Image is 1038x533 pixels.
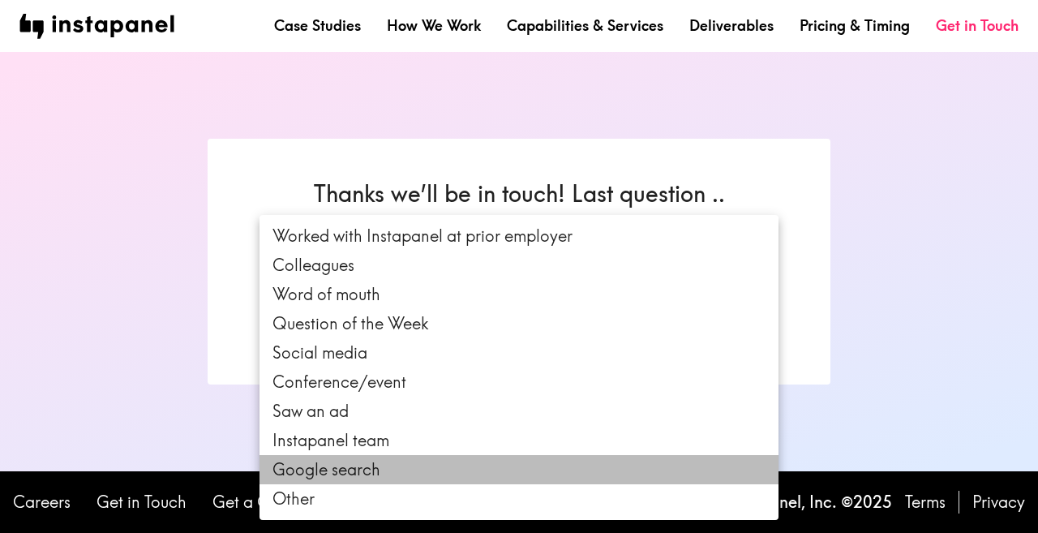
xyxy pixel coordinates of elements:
li: Instapanel team [259,426,778,455]
li: Conference/event [259,368,778,397]
li: Word of mouth [259,280,778,309]
li: Colleagues [259,251,778,280]
li: Question of the Week [259,309,778,338]
li: Saw an ad [259,397,778,426]
li: Social media [259,338,778,368]
li: Worked with Instapanel at prior employer [259,221,778,251]
li: Google search [259,455,778,484]
li: Other [259,484,778,514]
